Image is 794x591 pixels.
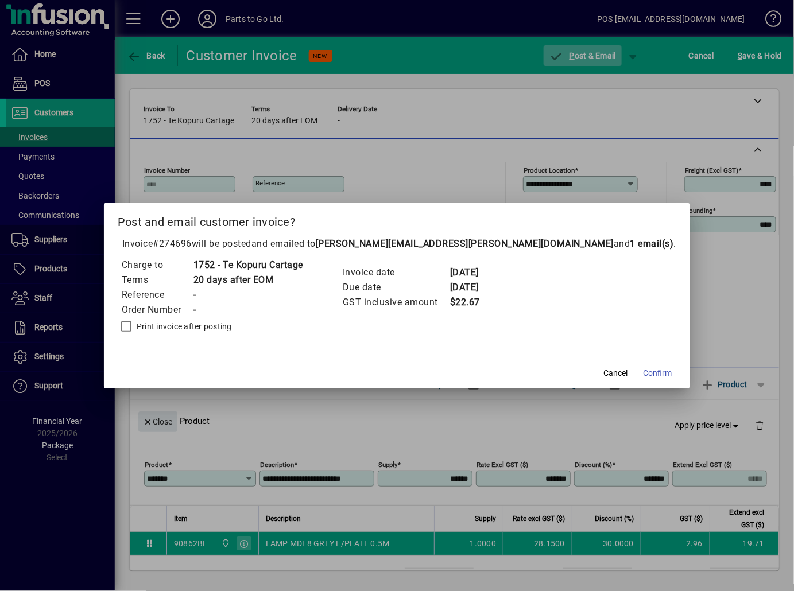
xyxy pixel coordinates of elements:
td: Order Number [121,302,193,317]
td: Due date [342,280,450,295]
td: 1752 - Te Kopuru Cartage [193,258,303,273]
b: [PERSON_NAME][EMAIL_ADDRESS][PERSON_NAME][DOMAIN_NAME] [316,238,614,249]
td: 20 days after EOM [193,273,303,287]
td: - [193,287,303,302]
b: 1 email(s) [630,238,674,249]
span: and emailed to [251,238,674,249]
td: Charge to [121,258,193,273]
td: Terms [121,273,193,287]
p: Invoice will be posted . [118,237,676,251]
button: Confirm [638,363,676,384]
td: - [193,302,303,317]
td: GST inclusive amount [342,295,450,310]
td: Invoice date [342,265,450,280]
span: #274696 [153,238,192,249]
td: [DATE] [450,280,495,295]
label: Print invoice after posting [134,321,232,332]
td: [DATE] [450,265,495,280]
td: Reference [121,287,193,302]
button: Cancel [597,363,634,384]
span: Confirm [643,367,672,379]
span: and [614,238,674,249]
span: Cancel [603,367,628,379]
h2: Post and email customer invoice? [104,203,690,236]
td: $22.67 [450,295,495,310]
